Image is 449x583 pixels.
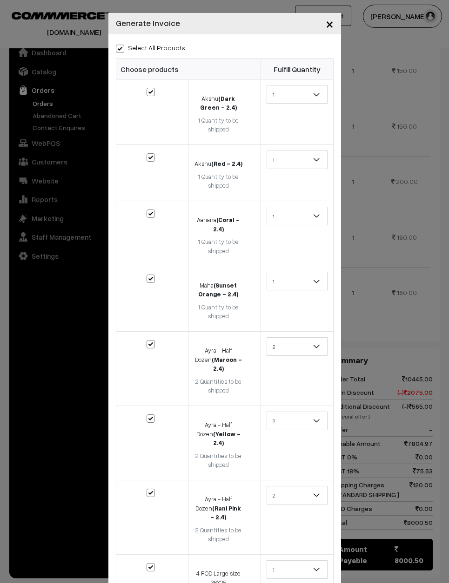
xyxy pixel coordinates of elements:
span: 1 [267,272,328,290]
span: 2 [267,487,327,504]
span: 1 [267,85,328,104]
strong: (Yellow - 2.4) [213,430,241,447]
label: Select all Products [116,43,185,52]
div: Maha [194,281,242,299]
span: 1 [267,273,327,289]
span: 2 [267,412,328,430]
span: 2 [267,339,327,355]
div: Aahana [194,216,242,234]
h4: Generate Invoice [116,17,180,29]
div: 2 Quantities to be shipped [194,452,242,470]
div: 1 Quantity to be shipped [194,172,242,190]
strong: (Red - 2.4) [211,160,242,167]
div: Ayra - Half Dozen [194,346,242,373]
button: Close [318,9,341,38]
span: × [326,15,334,32]
span: 1 [267,151,328,169]
span: 2 [267,337,328,356]
span: 1 [267,560,328,579]
strong: (Dark Green - 2.4) [200,95,237,111]
div: 2 Quantities to be shipped [194,377,242,395]
span: 2 [267,413,327,429]
strong: (Coral - 2.4) [213,216,240,233]
span: 1 [267,208,327,224]
div: Ayra - Half Dozen [194,495,242,522]
strong: (Rani Pink - 2.4) [210,504,241,521]
th: Choose products [116,59,261,79]
div: 2 Quantities to be shipped [194,526,242,544]
span: 1 [267,86,327,103]
div: 1 Quantity to be shipped [194,237,242,255]
div: 1 Quantity to be shipped [194,116,242,134]
span: 2 [267,486,328,504]
div: 1 Quantity to be shipped [194,303,242,321]
span: 1 [267,207,328,225]
span: 1 [267,152,327,168]
strong: (Sunset Orange - 2.4) [198,282,238,298]
th: Fulfill Quantity [261,59,333,79]
strong: (Maroon - 2.4) [212,356,242,373]
div: Akshu [194,94,242,112]
span: 1 [267,562,327,578]
div: Ayra - Half Dozen [194,420,242,448]
div: Akshu [194,159,242,169]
